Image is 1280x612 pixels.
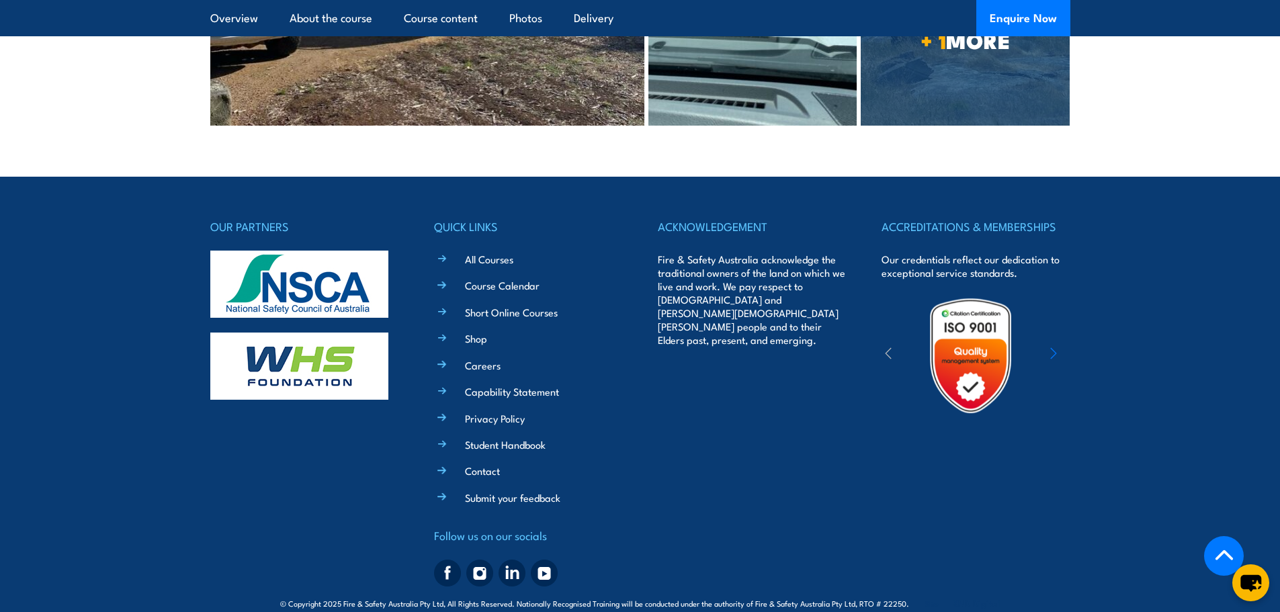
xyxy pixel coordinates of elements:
[465,411,525,425] a: Privacy Policy
[434,526,622,545] h4: Follow us on our socials
[465,358,501,372] a: Careers
[465,252,513,266] a: All Courses
[1030,333,1147,379] img: ewpa-logo
[953,596,1000,609] a: KND Digital
[465,305,558,319] a: Short Online Courses
[465,384,559,398] a: Capability Statement
[210,333,388,400] img: whs-logo-footer
[882,217,1070,236] h4: ACCREDITATIONS & MEMBERSHIPS
[658,217,846,236] h4: ACKNOWLEDGEMENT
[465,278,540,292] a: Course Calendar
[434,217,622,236] h4: QUICK LINKS
[1232,564,1269,601] button: chat-button
[210,251,388,318] img: nsca-logo-footer
[465,464,500,478] a: Contact
[465,437,546,451] a: Student Handbook
[210,217,398,236] h4: OUR PARTNERS
[921,23,946,56] strong: + 1
[465,331,487,345] a: Shop
[882,253,1070,279] p: Our credentials reflect our dedication to exceptional service standards.
[925,598,1000,609] span: Site:
[658,253,846,347] p: Fire & Safety Australia acknowledge the traditional owners of the land on which we live and work....
[861,30,1070,49] span: MORE
[912,297,1029,414] img: Untitled design (19)
[465,490,560,505] a: Submit your feedback
[280,597,1000,609] span: © Copyright 2025 Fire & Safety Australia Pty Ltd, All Rights Reserved. Nationally Recognised Trai...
